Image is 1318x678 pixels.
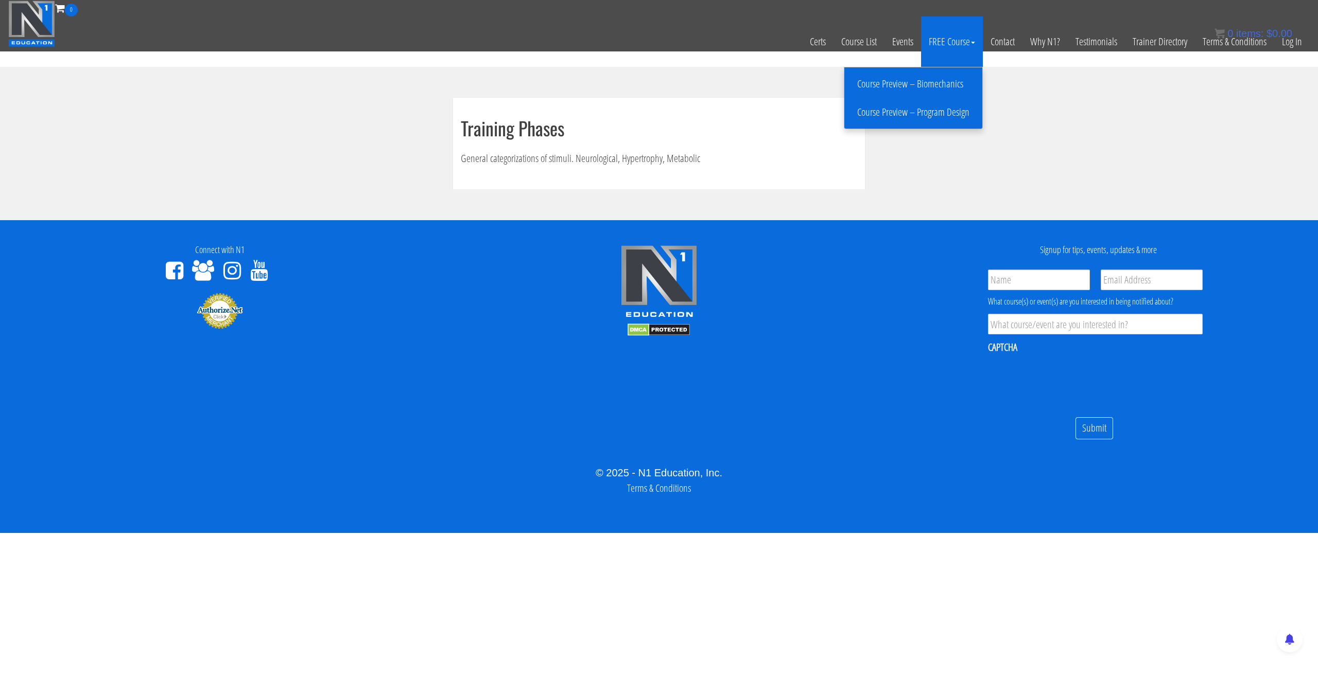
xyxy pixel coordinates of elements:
[55,1,78,15] a: 0
[8,465,1310,480] div: © 2025 - N1 Education, Inc.
[628,324,690,336] img: DMCA.com Protection Status
[834,16,885,67] a: Course List
[1125,16,1195,67] a: Trainer Directory
[1195,16,1274,67] a: Terms & Conditions
[1022,16,1068,67] a: Why N1?
[885,16,921,67] a: Events
[1101,270,1203,290] input: Email Address
[1227,28,1233,39] span: 0
[802,16,834,67] a: Certs
[988,361,1144,401] iframe: reCAPTCHA
[1215,28,1225,39] img: icon11.png
[461,151,857,166] p: General categorizations of stimuli. Neurological, Hypertrophy, Metabolic
[1236,28,1263,39] span: items:
[1274,16,1310,67] a: Log In
[1267,28,1292,39] bdi: 0.00
[197,292,243,329] img: Authorize.Net Merchant - Click to Verify
[1076,417,1113,439] input: Submit
[461,118,857,138] h1: Training Phases
[887,245,1310,255] h4: Signup for tips, events, updates & more
[988,295,1203,308] div: What course(s) or event(s) are you interested in being notified about?
[988,341,1017,354] label: CAPTCHA
[847,103,980,121] a: Course Preview – Program Design
[620,245,698,321] img: n1-edu-logo
[983,16,1022,67] a: Contact
[988,270,1090,290] input: Name
[847,75,980,93] a: Course Preview – Biomechanics
[8,245,431,255] h4: Connect with N1
[921,16,983,67] a: FREE Course
[1215,28,1292,39] a: 0 items: $0.00
[627,481,691,495] a: Terms & Conditions
[1267,28,1272,39] span: $
[65,4,78,16] span: 0
[8,1,55,47] img: n1-education
[1068,16,1125,67] a: Testimonials
[988,314,1203,334] input: What course/event are you interested in?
